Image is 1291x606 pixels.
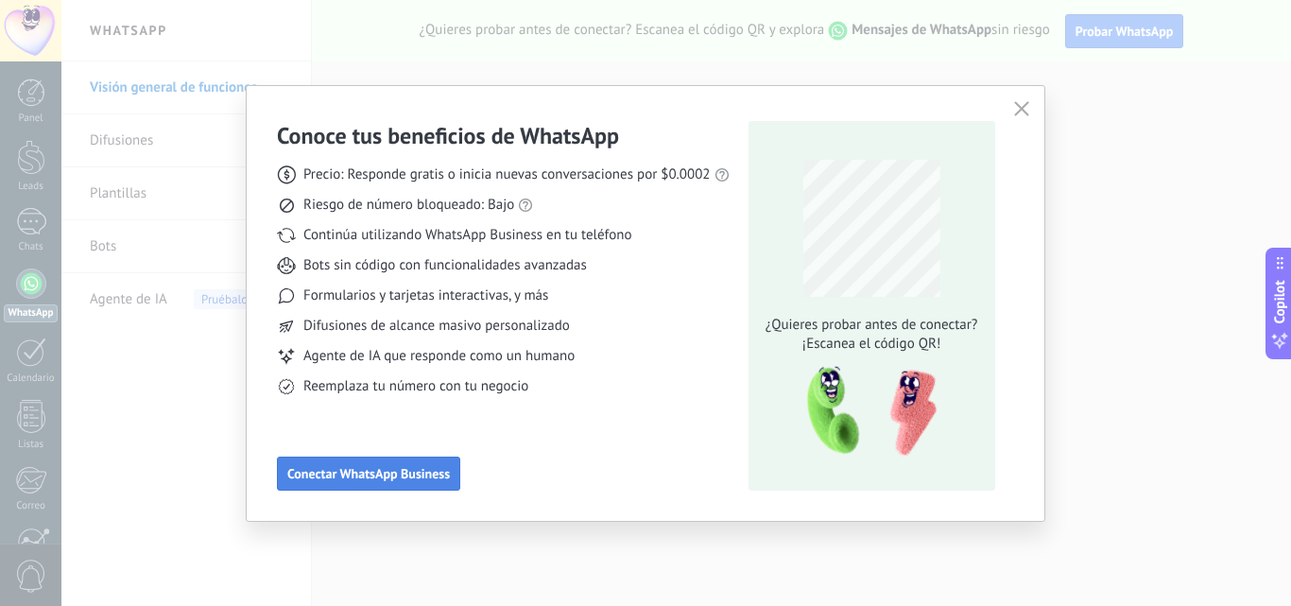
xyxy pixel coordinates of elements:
span: Continúa utilizando WhatsApp Business en tu teléfono [303,226,631,245]
span: Difusiones de alcance masivo personalizado [303,317,570,336]
span: ¿Quieres probar antes de conectar? [760,316,983,335]
span: Precio: Responde gratis o inicia nuevas conversaciones por $0.0002 [303,165,711,184]
img: qr-pic-1x.png [791,361,940,462]
span: Conectar WhatsApp Business [287,467,450,480]
span: Reemplaza tu número con tu negocio [303,377,528,396]
span: ¡Escanea el código QR! [760,335,983,354]
button: Conectar WhatsApp Business [277,457,460,491]
span: Agente de IA que responde como un humano [303,347,575,366]
span: Bots sin código con funcionalidades avanzadas [303,256,587,275]
h3: Conoce tus beneficios de WhatsApp [277,121,619,150]
span: Formularios y tarjetas interactivas, y más [303,286,548,305]
span: Copilot [1270,280,1289,323]
span: Riesgo de número bloqueado: Bajo [303,196,514,215]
